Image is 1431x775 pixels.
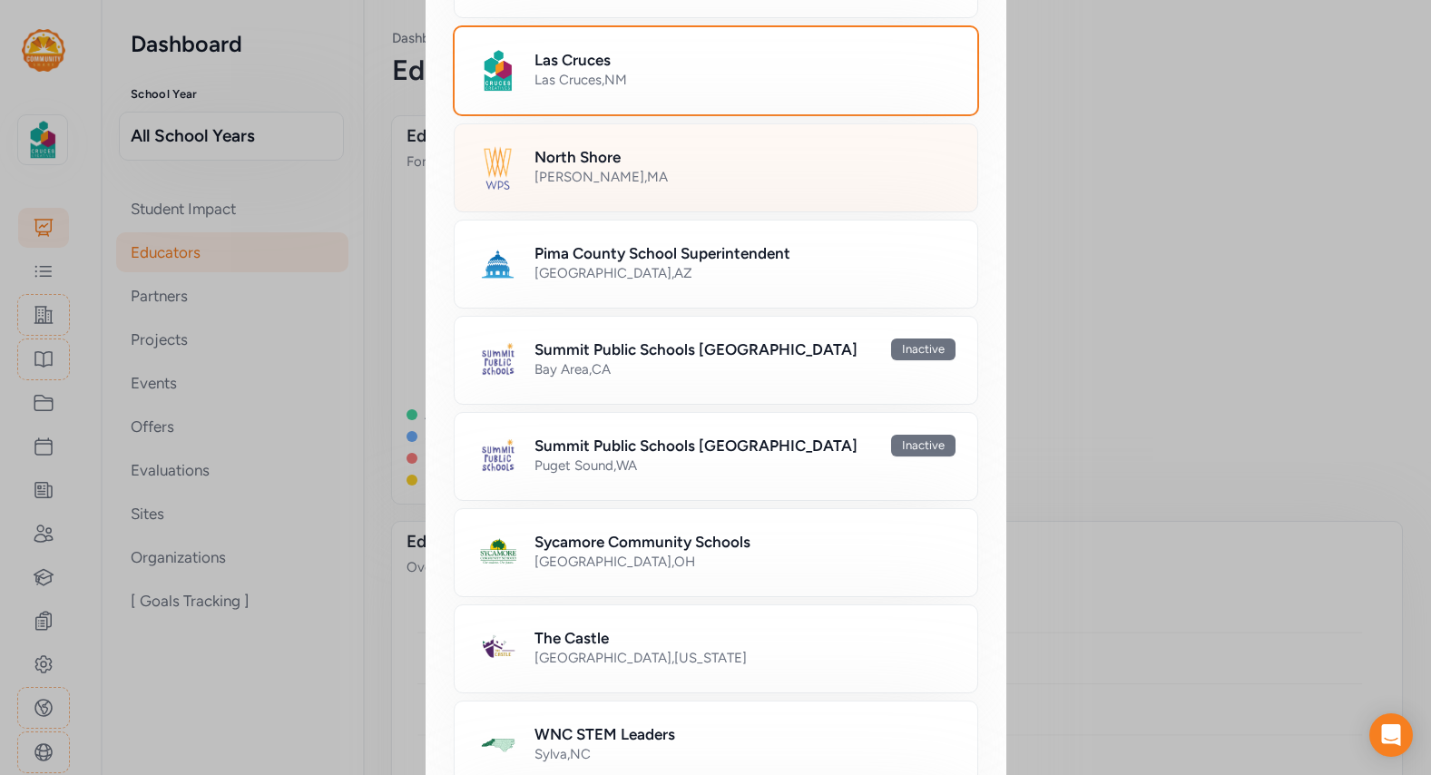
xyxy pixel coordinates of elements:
h2: Pima County School Superintendent [534,242,790,264]
div: [GEOGRAPHIC_DATA] , OH [534,553,956,571]
div: [GEOGRAPHIC_DATA] , [US_STATE] [534,649,956,667]
div: Sylva , NC [534,745,956,763]
div: [GEOGRAPHIC_DATA] , AZ [534,264,956,282]
img: Logo [476,531,520,574]
div: Puget Sound , WA [534,456,956,475]
img: Logo [476,435,520,478]
h2: North Shore [534,146,621,168]
div: Las Cruces , NM [534,71,956,89]
img: Logo [476,627,520,671]
h2: Las Cruces [534,49,611,71]
div: Bay Area , CA [534,360,956,378]
img: Logo [476,723,520,767]
h2: WNC STEM Leaders [534,723,675,745]
img: Logo [476,49,520,93]
div: Inactive [891,435,956,456]
h2: Sycamore Community Schools [534,531,750,553]
h2: Summit Public Schools [GEOGRAPHIC_DATA] [534,338,858,360]
h2: The Castle [534,627,609,649]
div: Inactive [891,338,956,360]
div: Open Intercom Messenger [1369,713,1413,757]
img: Logo [476,338,520,382]
div: [PERSON_NAME] , MA [534,168,956,186]
img: Logo [476,146,520,190]
img: Logo [476,242,520,286]
h2: Summit Public Schools [GEOGRAPHIC_DATA] [534,435,858,456]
